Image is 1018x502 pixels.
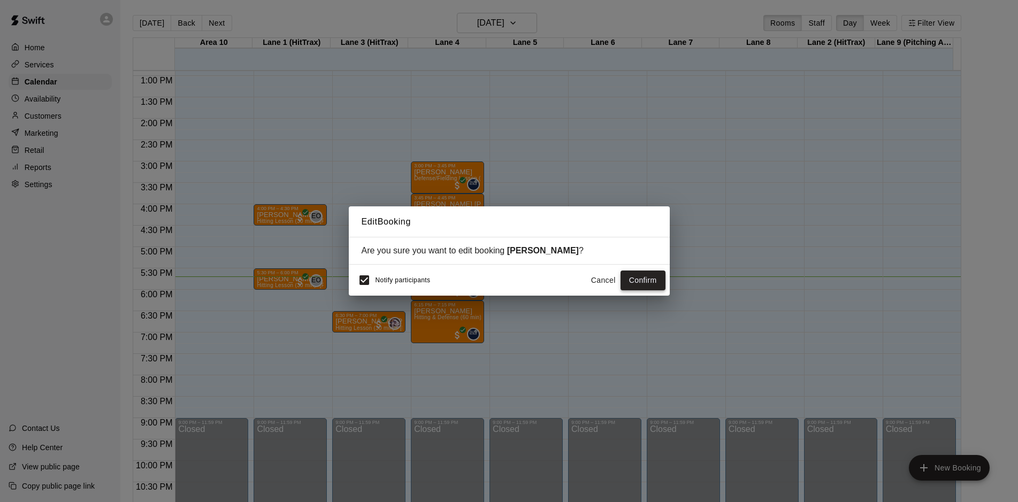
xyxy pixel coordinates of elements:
button: Confirm [621,271,665,290]
span: Notify participants [376,277,431,284]
h2: Edit Booking [349,206,670,237]
strong: [PERSON_NAME] [507,246,579,255]
button: Cancel [586,271,621,290]
div: Are you sure you want to edit booking ? [362,246,657,256]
